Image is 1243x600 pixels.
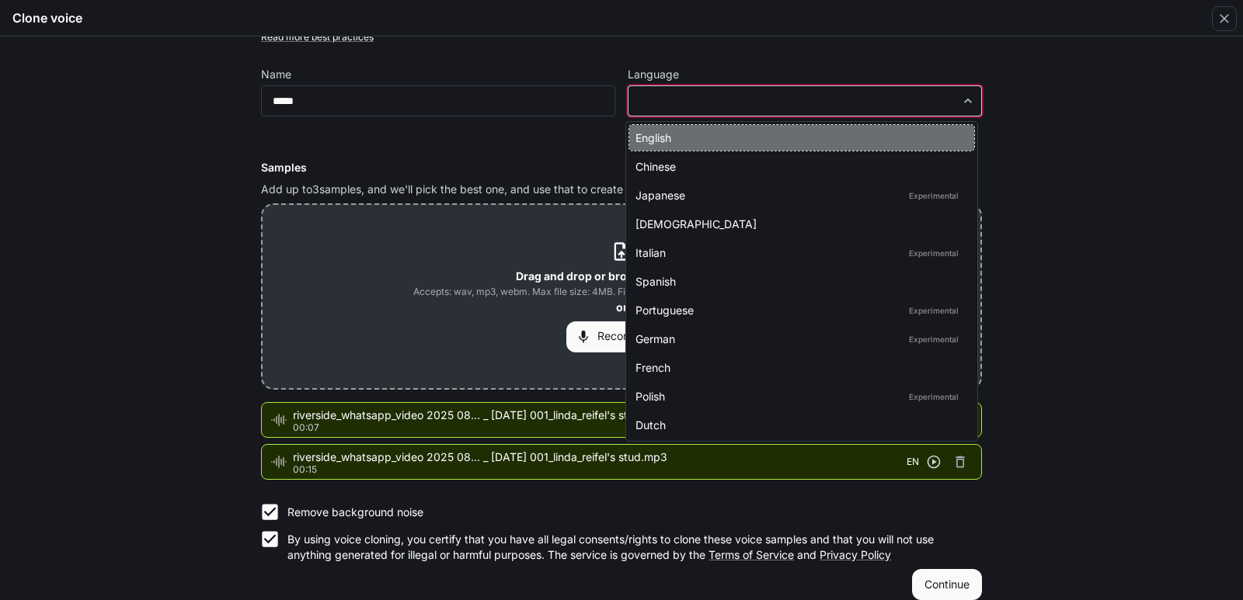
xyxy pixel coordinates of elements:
[635,187,962,203] div: Japanese
[906,390,962,404] p: Experimental
[635,331,962,347] div: German
[906,303,962,317] p: Experimental
[635,158,962,175] div: Chinese
[906,332,962,346] p: Experimental
[635,388,962,404] div: Polish
[635,417,962,433] div: Dutch
[635,302,962,318] div: Portuguese
[906,246,962,260] p: Experimental
[906,189,962,203] p: Experimental
[635,245,962,261] div: Italian
[635,130,962,146] div: English
[635,273,962,290] div: Spanish
[635,216,962,232] div: [DEMOGRAPHIC_DATA]
[635,359,962,376] div: French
